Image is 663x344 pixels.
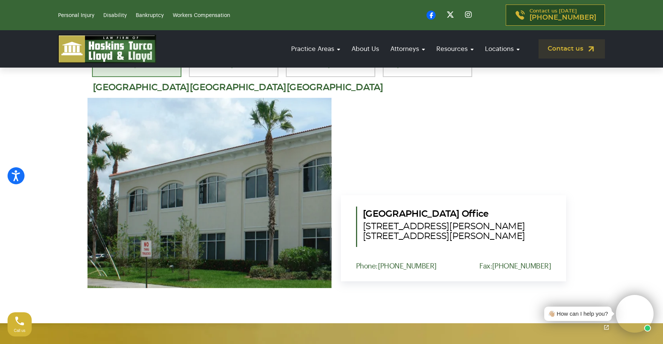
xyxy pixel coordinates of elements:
a: [GEOGRAPHIC_DATA] [286,51,375,77]
a: About Us [348,38,383,60]
img: logo [58,35,156,63]
a: Personal Injury [58,13,94,18]
p: Contact us [DATE] [529,9,596,22]
a: [GEOGRAPHIC_DATA][PERSON_NAME] [92,51,181,77]
a: Workers Compensation [173,13,230,18]
a: Contact us [DATE][PHONE_NUMBER] [506,5,605,26]
a: [PHONE_NUMBER] [378,262,437,270]
a: Bankruptcy [136,13,164,18]
a: [GEOGRAPHIC_DATA][PERSON_NAME] [189,51,278,77]
a: Locations [481,38,523,60]
img: PSL Office [87,98,331,288]
a: Open chat [599,319,614,335]
span: [STREET_ADDRESS][PERSON_NAME] [STREET_ADDRESS][PERSON_NAME] [363,222,551,241]
a: [PHONE_NUMBER] [492,262,551,270]
div: 👋🏼 How can I help you? [548,310,608,318]
a: Disability [103,13,127,18]
p: Phone: [356,262,437,270]
p: Fax: [479,262,551,270]
a: Contact us [539,39,605,59]
h5: [GEOGRAPHIC_DATA] Office [363,207,551,241]
a: Attorneys [387,38,429,60]
a: Resources [433,38,477,60]
a: Practice Areas [287,38,344,60]
span: Call us [14,329,26,333]
span: [PHONE_NUMBER] [529,14,596,22]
